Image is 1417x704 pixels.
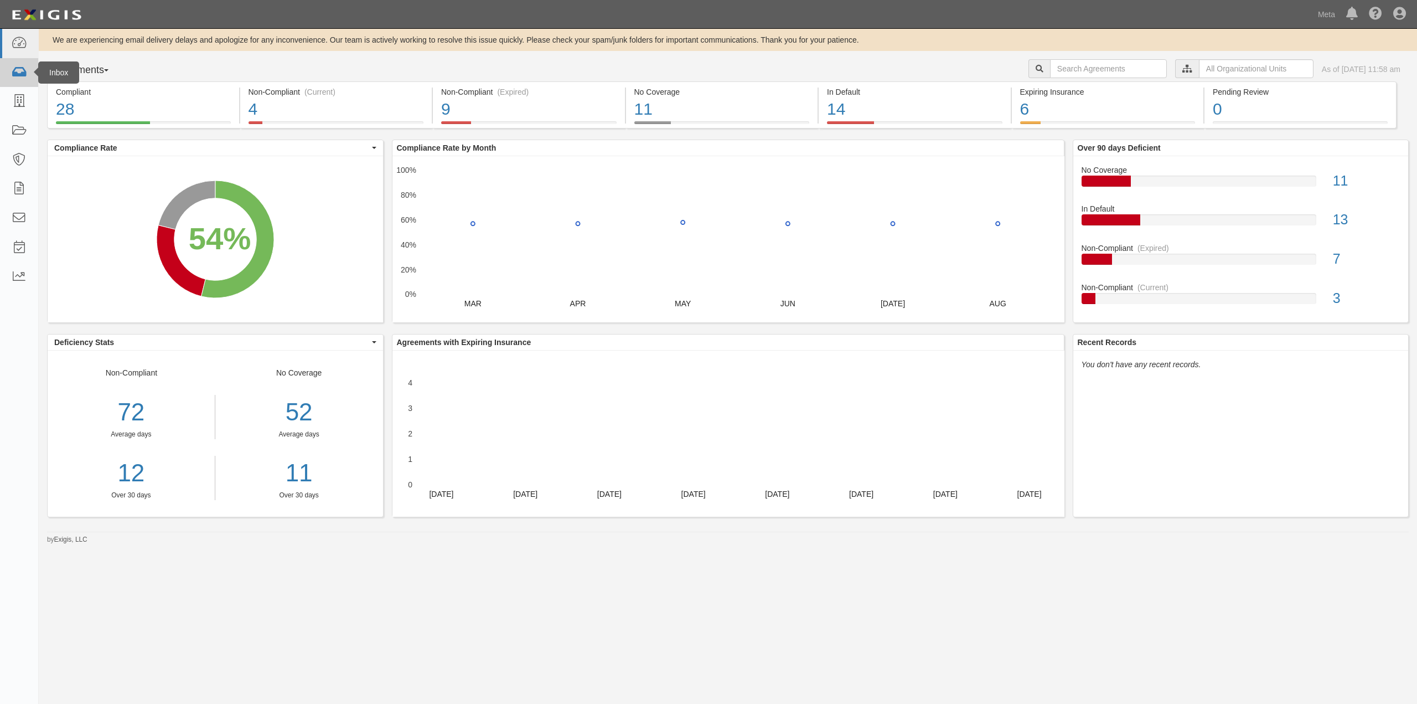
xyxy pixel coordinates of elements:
[1199,59,1313,78] input: All Organizational Units
[1325,249,1408,269] div: 7
[405,290,416,299] text: 0%
[400,215,416,224] text: 60%
[1082,243,1400,282] a: Non-Compliant(Expired)7
[400,240,416,249] text: 40%
[1082,360,1201,369] em: You don't have any recent records.
[240,121,432,130] a: Non-Compliant(Current)4
[1073,243,1409,254] div: Non-Compliant
[56,86,231,97] div: Compliant
[47,59,130,81] button: Agreements
[626,121,818,130] a: No Coverage11
[397,143,497,152] b: Compliance Rate by Month
[1204,121,1397,130] a: Pending Review0
[392,351,1064,517] svg: A chart.
[224,395,375,430] div: 52
[48,491,215,500] div: Over 30 days
[1020,86,1196,97] div: Expiring Insurance
[1325,171,1408,191] div: 11
[1325,210,1408,230] div: 13
[47,121,239,130] a: Compliant28
[1078,338,1137,347] b: Recent Records
[224,456,375,491] a: 11
[48,367,215,500] div: Non-Compliant
[441,97,617,121] div: 9
[1312,3,1341,25] a: Meta
[1012,121,1204,130] a: Expiring Insurance6
[189,216,251,260] div: 54%
[54,337,369,348] span: Deficiency Stats
[1073,203,1409,214] div: In Default
[433,121,625,130] a: Non-Compliant(Expired)9
[1213,97,1388,121] div: 0
[429,490,453,499] text: [DATE]
[1322,64,1400,75] div: As of [DATE] 11:58 am
[880,299,904,308] text: [DATE]
[1050,59,1167,78] input: Search Agreements
[304,86,335,97] div: (Current)
[408,404,412,413] text: 3
[634,97,810,121] div: 11
[1073,282,1409,293] div: Non-Compliant
[1078,143,1161,152] b: Over 90 days Deficient
[819,121,1011,130] a: In Default14
[408,378,412,387] text: 4
[408,455,412,464] text: 1
[8,5,85,25] img: logo-5460c22ac91f19d4615b14bd174203de0afe785f0fc80cf4dbbc73dc1793850b.png
[1082,203,1400,243] a: In Default13
[597,490,621,499] text: [DATE]
[408,429,412,438] text: 2
[827,97,1002,121] div: 14
[1082,165,1400,204] a: No Coverage11
[249,97,424,121] div: 4
[989,299,1006,308] text: AUG
[39,34,1417,45] div: We are experiencing email delivery delays and apologize for any inconvenience. Our team is active...
[54,142,369,153] span: Compliance Rate
[396,166,416,174] text: 100%
[48,156,383,322] svg: A chart.
[681,490,705,499] text: [DATE]
[48,140,383,156] button: Compliance Rate
[827,86,1002,97] div: In Default
[513,490,537,499] text: [DATE]
[48,335,383,350] button: Deficiency Stats
[215,367,383,500] div: No Coverage
[464,299,481,308] text: MAR
[1325,289,1408,309] div: 3
[933,490,957,499] text: [DATE]
[400,265,416,274] text: 20%
[1213,86,1388,97] div: Pending Review
[38,61,79,84] div: Inbox
[54,536,87,543] a: Exigis, LLC
[780,299,795,308] text: JUN
[1020,97,1196,121] div: 6
[1369,8,1382,21] i: Help Center - Complianz
[400,191,416,199] text: 80%
[47,535,87,544] small: by
[1082,282,1400,313] a: Non-Compliant(Current)3
[1017,490,1041,499] text: [DATE]
[392,156,1064,322] svg: A chart.
[224,491,375,500] div: Over 30 days
[570,299,586,308] text: APR
[634,86,810,97] div: No Coverage
[249,86,424,97] div: Non-Compliant (Current)
[408,480,412,489] text: 0
[224,430,375,439] div: Average days
[1137,282,1168,293] div: (Current)
[675,299,691,308] text: MAY
[849,490,873,499] text: [DATE]
[48,395,215,430] div: 72
[441,86,617,97] div: Non-Compliant (Expired)
[497,86,529,97] div: (Expired)
[48,430,215,439] div: Average days
[765,490,789,499] text: [DATE]
[1137,243,1169,254] div: (Expired)
[1073,165,1409,176] div: No Coverage
[56,97,231,121] div: 28
[48,456,215,491] a: 12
